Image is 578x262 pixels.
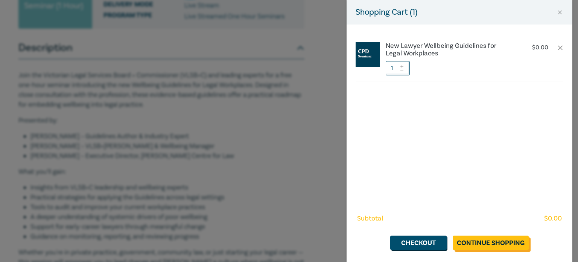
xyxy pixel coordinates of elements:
[386,61,410,75] input: 1
[357,214,383,224] span: Subtotal
[532,44,548,51] p: $ 0.00
[356,42,380,67] img: CPD%20Seminar.jpg
[453,236,529,250] a: Continue Shopping
[356,6,417,18] h5: Shopping Cart ( 1 )
[557,9,563,16] button: Close
[390,236,447,250] a: Checkout
[544,214,562,224] span: $ 0.00
[386,42,511,57] a: New Lawyer Wellbeing Guidelines for Legal Workplaces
